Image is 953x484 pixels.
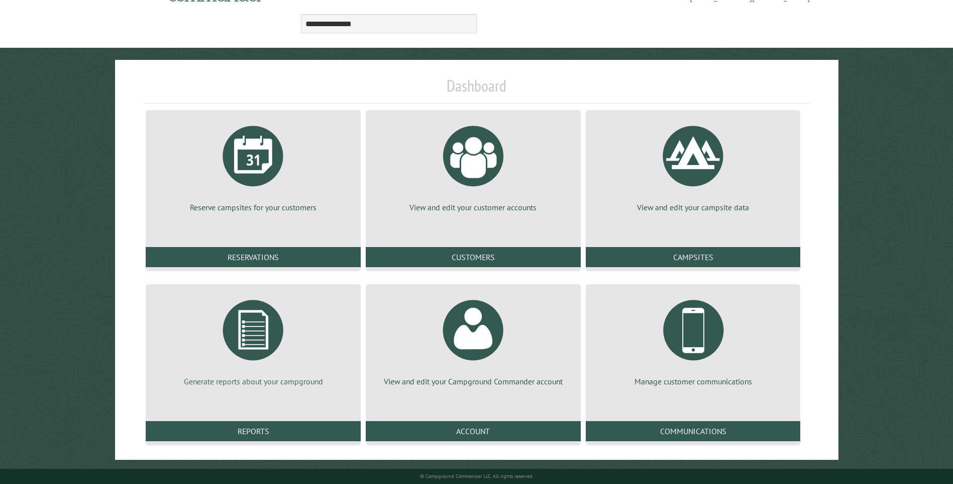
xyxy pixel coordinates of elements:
a: Reports [146,421,361,441]
p: View and edit your Campground Commander account [378,376,569,387]
small: © Campground Commander LLC. All rights reserved. [420,473,534,479]
a: View and edit your campsite data [598,118,789,213]
a: View and edit your customer accounts [378,118,569,213]
a: Communications [586,421,801,441]
a: View and edit your Campground Commander account [378,292,569,387]
a: Customers [366,247,581,267]
p: View and edit your customer accounts [378,202,569,213]
a: Reservations [146,247,361,267]
h1: Dashboard [143,76,809,104]
p: Generate reports about your campground [158,376,349,387]
p: Manage customer communications [598,376,789,387]
a: Generate reports about your campground [158,292,349,387]
a: Account [366,421,581,441]
a: Manage customer communications [598,292,789,387]
a: Reserve campsites for your customers [158,118,349,213]
a: Campsites [586,247,801,267]
p: View and edit your campsite data [598,202,789,213]
p: Reserve campsites for your customers [158,202,349,213]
